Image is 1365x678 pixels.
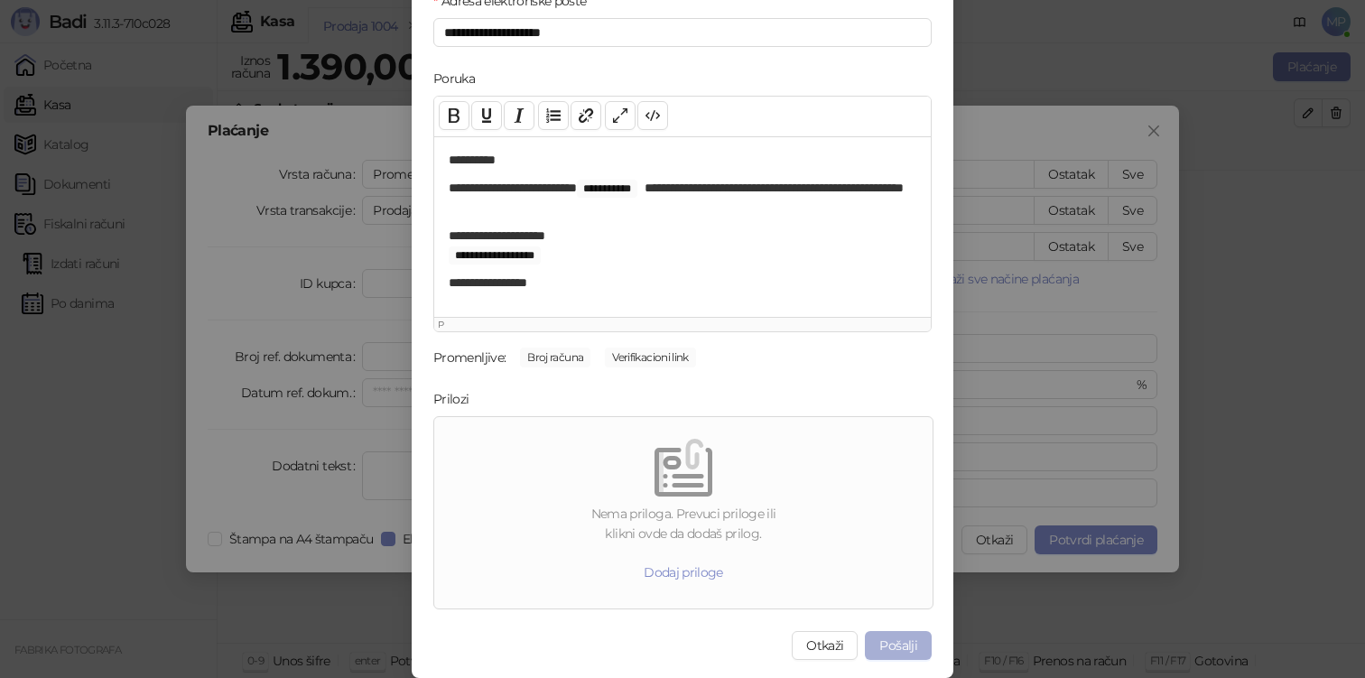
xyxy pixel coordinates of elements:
span: Broj računa [520,348,590,367]
button: Pošalji [865,631,932,660]
span: emptyNema priloga. Prevuci priloge iliklikni ovde da dodaš prilog.Dodaj priloge [441,424,925,601]
button: Dodaj priloge [629,558,738,587]
label: Prilozi [433,389,480,409]
button: Link [571,101,601,130]
button: Otkaži [792,631,858,660]
button: Code view [637,101,668,130]
button: Underline [471,101,502,130]
span: Verifikacioni link [605,348,695,367]
button: Full screen [605,101,636,130]
button: Bold [439,101,469,130]
div: Promenljive: [433,348,506,367]
div: Nema priloga. Prevuci priloge ili klikni ovde da dodaš prilog. [441,504,925,543]
label: Poruka [433,69,487,88]
img: empty [655,439,712,497]
button: Italic [504,101,534,130]
button: List [538,101,569,130]
div: P [438,318,927,331]
input: Adresa elektronske pošte [433,18,932,47]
